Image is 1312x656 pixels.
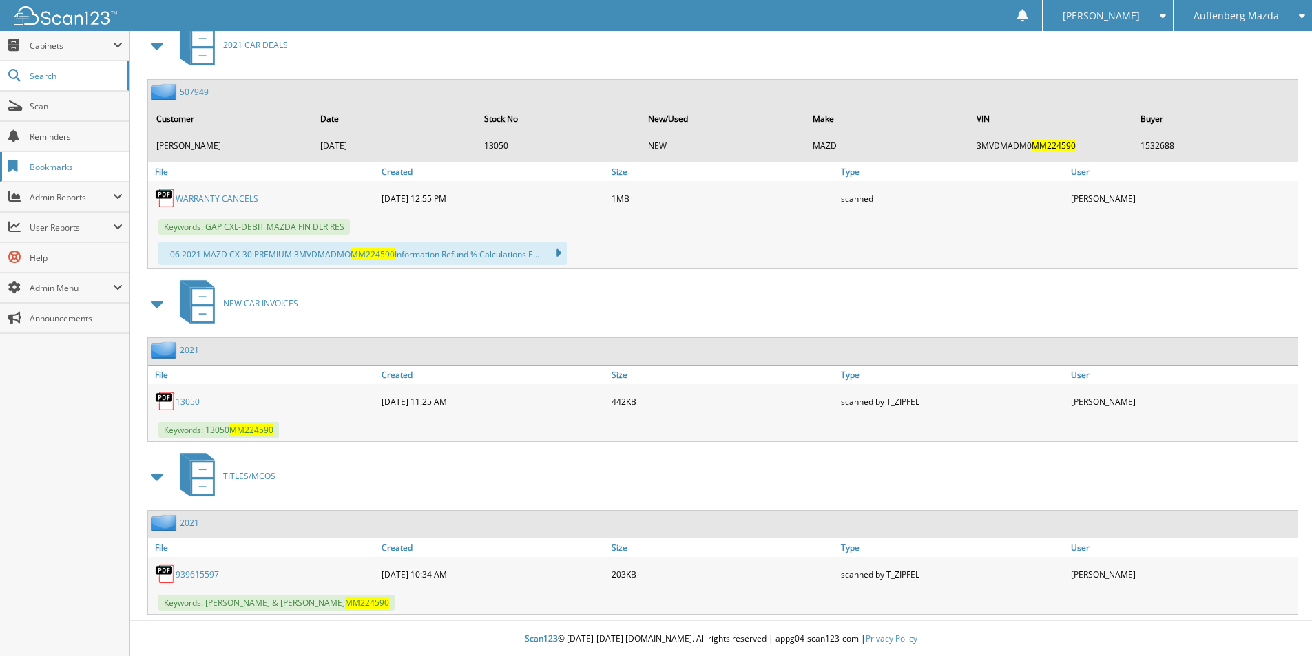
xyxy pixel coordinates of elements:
a: Type [837,162,1068,181]
a: File [148,162,378,181]
span: TITLES/MCOS [223,470,275,482]
div: scanned by T_ZIPFEL [837,560,1068,588]
span: 2021 CAR DEALS [223,39,288,51]
span: Keywords: GAP CXL-DEBIT MAZDA FIN DLR RES [158,219,350,235]
img: folder2.png [151,83,180,100]
span: Scan [30,100,123,112]
td: 13050 [477,134,640,157]
div: [PERSON_NAME] [1068,388,1298,415]
div: [DATE] 10:34 AM [378,560,608,588]
a: User [1068,366,1298,384]
img: PDF.png [155,391,176,412]
a: 2021 CAR DEALS [171,18,288,72]
a: User [1068,162,1298,181]
div: © [DATE]-[DATE] [DOMAIN_NAME]. All rights reserved | appg04-scan123-com | [130,622,1312,656]
span: Help [30,252,123,264]
span: Bookmarks [30,161,123,173]
span: User Reports [30,222,113,233]
a: TITLES/MCOS [171,449,275,503]
a: Size [608,538,838,557]
th: Date [313,105,476,133]
td: 1532688 [1134,134,1296,157]
a: Created [378,366,608,384]
img: folder2.png [151,514,180,531]
a: Privacy Policy [866,633,917,644]
a: Size [608,162,838,181]
span: MM224590 [345,597,389,609]
div: 1MB [608,184,838,212]
a: NEW CAR INVOICES [171,276,298,330]
div: scanned [837,184,1068,212]
span: MM224590 [229,424,273,436]
span: Search [30,70,121,82]
span: Keywords: 13050 [158,422,279,438]
a: Created [378,538,608,557]
span: [PERSON_NAME] [1063,12,1140,20]
div: [DATE] 11:25 AM [378,388,608,415]
a: Type [837,366,1068,384]
th: VIN [970,105,1132,133]
div: [DATE] 12:55 PM [378,184,608,212]
a: Created [378,162,608,181]
iframe: Chat Widget [1243,590,1312,656]
td: MAZD [806,134,968,157]
th: Stock No [477,105,640,133]
th: Customer [149,105,312,133]
span: MM224590 [351,248,395,260]
td: 3MVDMADM0 [970,134,1132,157]
a: 2021 [180,517,199,529]
div: scanned by T_ZIPFEL [837,388,1068,415]
span: Admin Menu [30,282,113,294]
th: Make [806,105,968,133]
div: [PERSON_NAME] [1068,560,1298,588]
span: Scan123 [525,633,558,644]
td: [DATE] [313,134,476,157]
div: [PERSON_NAME] [1068,184,1298,212]
span: Keywords: [PERSON_NAME] & [PERSON_NAME] [158,595,395,611]
a: Type [837,538,1068,557]
a: 2021 [180,344,199,356]
th: New/Used [641,105,804,133]
a: File [148,538,378,557]
span: MM224590 [1032,140,1076,151]
span: Reminders [30,131,123,142]
span: NEW CAR INVOICES [223,297,298,309]
div: 203KB [608,560,838,588]
div: 442KB [608,388,838,415]
img: PDF.png [155,188,176,209]
img: scan123-logo-white.svg [14,6,117,25]
th: Buyer [1134,105,1296,133]
td: NEW [641,134,804,157]
a: 507949 [180,86,209,98]
td: [PERSON_NAME] [149,134,312,157]
span: Announcements [30,313,123,324]
a: File [148,366,378,384]
div: ...06 2021 MAZD CX-30 PREMIUM 3MVDMADMO Information Refund % Calculations E... [158,242,567,265]
span: Cabinets [30,40,113,52]
a: 939615597 [176,569,219,580]
a: Size [608,366,838,384]
img: PDF.png [155,564,176,584]
a: 13050 [176,396,200,408]
img: folder2.png [151,341,180,359]
a: WARRANTY CANCELS [176,193,258,204]
span: Admin Reports [30,191,113,203]
a: User [1068,538,1298,557]
span: Auffenberg Mazda [1194,12,1279,20]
